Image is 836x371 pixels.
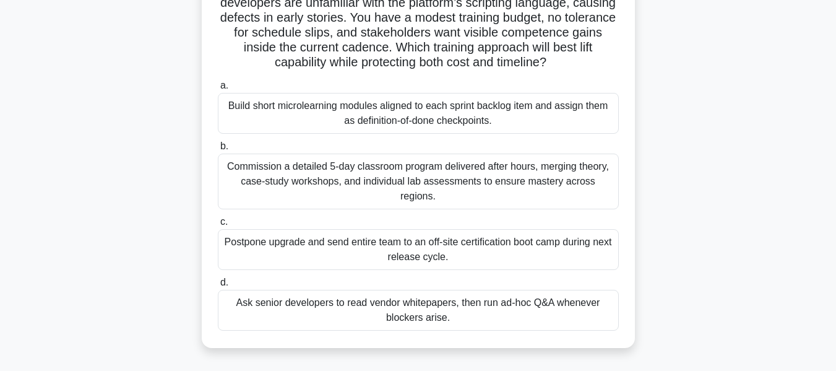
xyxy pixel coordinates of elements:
span: d. [220,277,228,287]
span: c. [220,216,228,227]
div: Build short microlearning modules aligned to each sprint backlog item and assign them as definiti... [218,93,619,134]
div: Ask senior developers to read vendor whitepapers, then run ad-hoc Q&A whenever blockers arise. [218,290,619,331]
div: Postpone upgrade and send entire team to an off-site certification boot camp during next release ... [218,229,619,270]
div: Commission a detailed 5-day classroom program delivered after hours, merging theory, case-study w... [218,154,619,209]
span: a. [220,80,228,90]
span: b. [220,141,228,151]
